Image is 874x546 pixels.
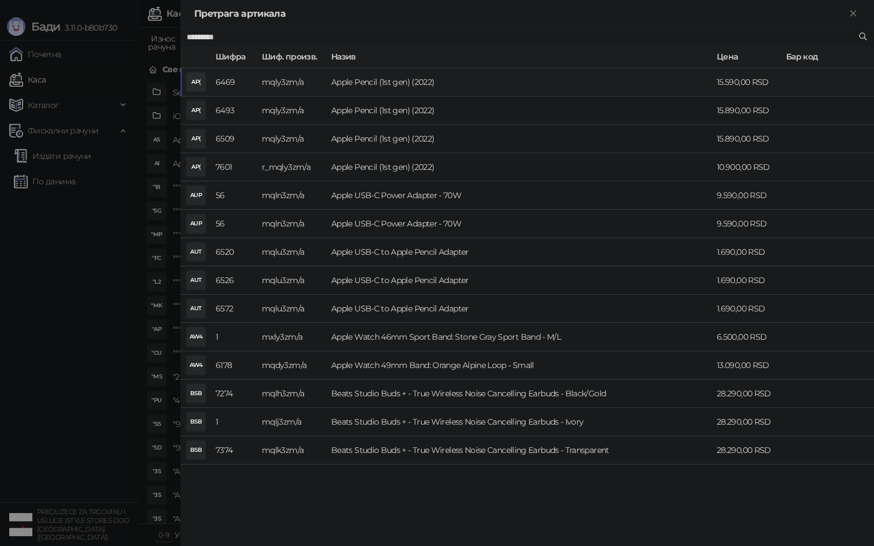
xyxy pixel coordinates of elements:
td: Apple Pencil (1st gen) (2022) [327,68,712,96]
div: AUP [187,214,205,233]
td: mqln3zm/a [257,210,327,238]
td: 1 [211,408,257,436]
div: BSB [187,384,205,403]
div: BSB [187,441,205,459]
div: AP( [187,158,205,176]
td: Apple USB-C Power Adapter - 70W [327,210,712,238]
td: mxly3zm/a [257,323,327,351]
td: Apple Watch 49mm Band: Orange Alpine Loop - Small [327,351,712,380]
td: 10.900,00 RSD [712,153,782,181]
th: Шиф. произв. [257,46,327,68]
div: Претрага артикала [194,7,846,21]
td: 6178 [211,351,257,380]
td: 28.290,00 RSD [712,436,782,465]
td: 56 [211,210,257,238]
td: mqdy3zm/a [257,351,327,380]
td: 15.890,00 RSD [712,125,782,153]
td: Apple Pencil (1st gen) (2022) [327,96,712,125]
td: mqly3zm/a [257,125,327,153]
td: Apple Pencil (1st gen) (2022) [327,153,712,181]
th: Шифра [211,46,257,68]
td: 13.090,00 RSD [712,351,782,380]
div: AUP [187,186,205,205]
td: Apple USB-C to Apple Pencil Adapter [327,266,712,295]
td: Apple USB-C Power Adapter - 70W [327,181,712,210]
td: 6572 [211,295,257,323]
td: Beats Studio Buds + - True Wireless Noise Cancelling Earbuds - Ivory [327,408,712,436]
td: 7374 [211,436,257,465]
div: AUT [187,299,205,318]
th: Бар код [782,46,874,68]
td: 7601 [211,153,257,181]
td: 9.590,00 RSD [712,210,782,238]
div: AUT [187,243,205,261]
div: BSB [187,413,205,431]
div: AP( [187,129,205,148]
td: mqlu3zm/a [257,295,327,323]
td: mqlk3zm/a [257,436,327,465]
th: Назив [327,46,712,68]
td: 6526 [211,266,257,295]
th: Цена [712,46,782,68]
td: Apple USB-C to Apple Pencil Adapter [327,295,712,323]
td: 15.590,00 RSD [712,68,782,96]
td: mqlu3zm/a [257,238,327,266]
td: 6509 [211,125,257,153]
td: mqly3zm/a [257,96,327,125]
td: mqlu3zm/a [257,266,327,295]
td: 1.690,00 RSD [712,295,782,323]
td: Apple Pencil (1st gen) (2022) [327,125,712,153]
td: mqlh3zm/a [257,380,327,408]
div: AP( [187,73,205,91]
td: 7274 [211,380,257,408]
td: Apple Watch 46mm Sport Band: Stone Gray Sport Band - M/L [327,323,712,351]
td: 56 [211,181,257,210]
td: 15.890,00 RSD [712,96,782,125]
td: Beats Studio Buds + - True Wireless Noise Cancelling Earbuds - Black/Gold [327,380,712,408]
div: AW4 [187,356,205,374]
div: AP( [187,101,205,120]
td: 6520 [211,238,257,266]
td: 6493 [211,96,257,125]
td: r_mqly3zm/a [257,153,327,181]
td: 28.290,00 RSD [712,408,782,436]
td: mqln3zm/a [257,181,327,210]
button: Close [846,7,860,21]
td: mqly3zm/a [257,68,327,96]
td: 1.690,00 RSD [712,238,782,266]
td: Apple USB-C to Apple Pencil Adapter [327,238,712,266]
td: mqlj3zm/a [257,408,327,436]
td: 6.500,00 RSD [712,323,782,351]
td: 6469 [211,68,257,96]
div: AW4 [187,328,205,346]
td: 28.290,00 RSD [712,380,782,408]
td: 1 [211,323,257,351]
div: AUT [187,271,205,289]
td: Beats Studio Buds + - True Wireless Noise Cancelling Earbuds - Transparent [327,436,712,465]
td: 1.690,00 RSD [712,266,782,295]
td: 9.590,00 RSD [712,181,782,210]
